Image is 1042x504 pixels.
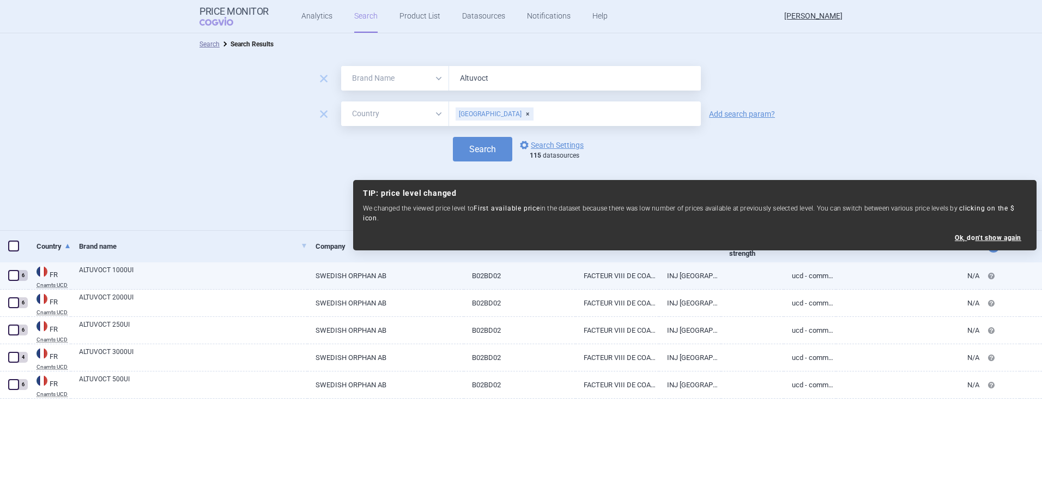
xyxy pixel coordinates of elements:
button: Search [453,137,512,161]
button: Ok, don't show again [955,234,1021,242]
a: Company [316,233,464,260]
a: SWEDISH ORPHAN AB [307,344,464,371]
a: ALTUVOCT 2000UI [79,292,307,312]
img: France [37,293,47,304]
a: N/A [836,262,979,289]
a: SWEDISH ORPHAN AB [307,371,464,398]
abbr: Cnamts UCD — Online database of medicines under the National Health Insurance Fund for salaried w... [37,337,71,343]
abbr: Cnamts UCD — Online database of medicines under the National Health Insurance Fund for salaried w... [37,392,71,397]
a: ALTUVOCT 250UI [79,320,307,339]
a: INJ [GEOGRAPHIC_DATA]+SRG [659,371,722,398]
a: SWEDISH ORPHAN AB [307,290,464,316]
a: UCD - Common dispensation unit [784,262,836,289]
strong: First available price [474,205,540,212]
a: N/A [836,317,979,344]
a: N/A [836,290,979,316]
a: INJ [GEOGRAPHIC_DATA]+SRG [659,290,722,316]
h2: TIP: price level changed [363,189,1027,198]
a: SWEDISH ORPHAN AB [307,262,464,289]
a: B02BD02 [464,344,575,371]
a: B02BD02 [464,371,575,398]
strong: Search Results [231,40,274,48]
div: 6 [18,325,28,335]
a: B02BD02 [464,262,575,289]
div: datasources [530,152,589,160]
a: UCD - Common dispensation unit [784,344,836,371]
div: 6 [18,379,28,390]
a: FACTEUR VIII DE COAGULATION [575,371,659,398]
a: SWEDISH ORPHAN AB [307,317,464,344]
a: FACTEUR VIII DE COAGULATION [575,317,659,344]
a: Price MonitorCOGVIO [199,6,269,27]
a: FACTEUR VIII DE COAGULATION [575,344,659,371]
a: INJ [GEOGRAPHIC_DATA]+SRG [659,262,722,289]
strong: clicking on the $ icon [363,205,1015,222]
img: France [37,348,47,359]
img: France [37,375,47,386]
li: Search Results [220,39,274,50]
img: France [37,266,47,277]
a: UCD - Common dispensation unit [784,317,836,344]
a: INJ [GEOGRAPHIC_DATA]+SRG 1 [659,344,722,371]
abbr: Cnamts UCD — Online database of medicines under the National Health Insurance Fund for salaried w... [37,364,71,370]
a: Search Settings [518,139,584,152]
a: Add search param? [709,110,775,118]
a: FRFRCnamts UCD [28,374,71,397]
a: ALTUVOCT 500UI [79,374,307,394]
a: INJ [GEOGRAPHIC_DATA]+SRG [659,317,722,344]
div: 4 [18,352,28,363]
strong: 115 [530,152,541,159]
li: Search [199,39,220,50]
a: FRFRCnamts UCD [28,320,71,343]
abbr: Cnamts UCD — Online database of medicines under the National Health Insurance Fund for salaried w... [37,283,71,288]
a: N/A [836,371,979,398]
a: ALTUVOCT 1000UI [79,265,307,285]
span: COGVIO [199,17,249,26]
a: N/A [836,344,979,371]
abbr: Cnamts UCD — Online database of medicines under the National Health Insurance Fund for salaried w... [37,310,71,315]
a: B02BD02 [464,317,575,344]
div: 6 [18,270,28,281]
div: [GEOGRAPHIC_DATA] [456,107,534,121]
p: We changed the viewed price level to in the dataset because there was low number of prices availa... [363,203,1027,223]
div: 6 [18,297,28,308]
a: UCD - Common dispensation unit [784,290,836,316]
a: Country [37,233,71,260]
a: FACTEUR VIII DE COAGULATION [575,290,659,316]
a: ALTUVOCT 3000UI [79,347,307,367]
a: FRFRCnamts UCD [28,347,71,370]
strong: Price Monitor [199,6,269,17]
a: FRFRCnamts UCD [28,292,71,315]
img: France [37,321,47,332]
a: B02BD02 [464,290,575,316]
a: FACTEUR VIII DE COAGULATION [575,262,659,289]
a: Search [199,40,220,48]
a: UCD - Common dispensation unit [784,371,836,398]
a: Brand name [79,233,307,260]
a: FRFRCnamts UCD [28,265,71,288]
